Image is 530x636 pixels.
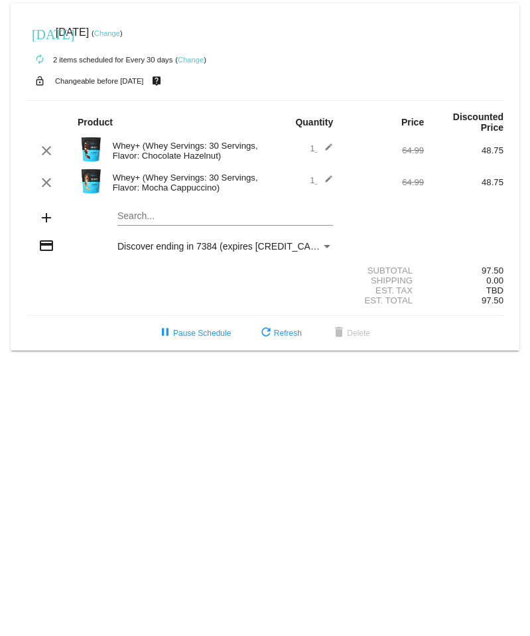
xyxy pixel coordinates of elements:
[401,117,424,127] strong: Price
[344,266,424,276] div: Subtotal
[453,112,503,133] strong: Discounted Price
[295,117,333,127] strong: Quantity
[147,321,241,345] button: Pause Schedule
[38,175,54,191] mat-icon: clear
[310,143,333,153] span: 1
[32,72,48,90] mat-icon: lock_open
[38,238,54,254] mat-icon: credit_card
[486,276,503,285] span: 0.00
[424,266,503,276] div: 97.50
[320,321,381,345] button: Delete
[78,117,113,127] strong: Product
[424,177,503,187] div: 48.75
[78,168,104,195] img: Image-1-Carousel-Whey-2lb-Mocha-Capp-no-badge-Transp.png
[106,173,265,193] div: Whey+ (Whey Servings: 30 Servings, Flavor: Mocha Cappuccino)
[38,143,54,159] mat-icon: clear
[55,77,144,85] small: Changeable before [DATE]
[344,295,424,305] div: Est. Total
[78,136,104,163] img: Image-1-Carousel-Whey-2lb-Chockolate-Hazelnut-no-badge.png
[117,241,333,252] mat-select: Payment Method
[310,175,333,185] span: 1
[92,29,123,37] small: ( )
[157,325,173,341] mat-icon: pause
[117,211,333,222] input: Search...
[482,295,503,305] span: 97.50
[317,175,333,191] mat-icon: edit
[32,25,48,41] mat-icon: [DATE]
[331,325,347,341] mat-icon: delete
[157,329,231,338] span: Pause Schedule
[331,329,370,338] span: Delete
[32,52,48,68] mat-icon: autorenew
[344,276,424,285] div: Shipping
[258,329,302,338] span: Refresh
[317,143,333,159] mat-icon: edit
[424,145,503,155] div: 48.75
[344,285,424,295] div: Est. Tax
[27,56,172,64] small: 2 items scheduled for Every 30 days
[38,210,54,226] mat-icon: add
[149,72,165,90] mat-icon: live_help
[344,145,424,155] div: 64.99
[344,177,424,187] div: 64.99
[247,321,312,345] button: Refresh
[106,141,265,161] div: Whey+ (Whey Servings: 30 Servings, Flavor: Chocolate Hazelnut)
[117,241,358,252] span: Discover ending in 7384 (expires [CREDIT_CARD_DATA])
[175,56,206,64] small: ( )
[258,325,274,341] mat-icon: refresh
[94,29,120,37] a: Change
[486,285,503,295] span: TBD
[178,56,204,64] a: Change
